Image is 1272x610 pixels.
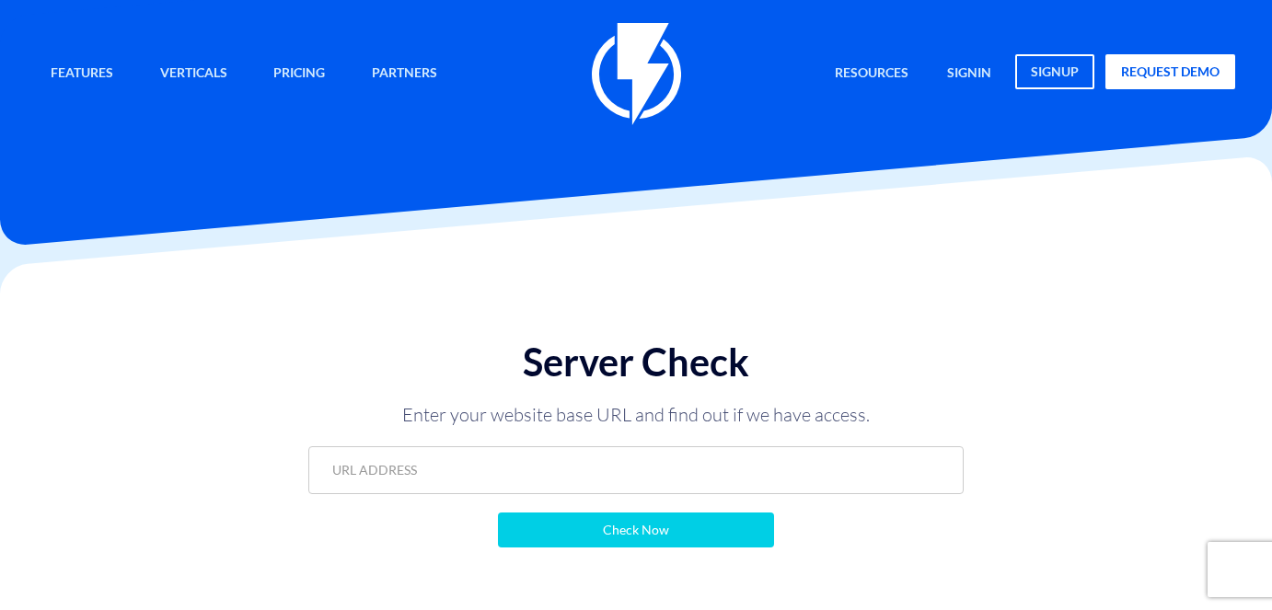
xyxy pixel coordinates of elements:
a: Verticals [146,54,241,94]
a: request demo [1105,54,1235,89]
a: signup [1015,54,1094,89]
h1: Server Check [308,341,963,384]
a: Resources [821,54,922,94]
a: signin [933,54,1005,94]
a: Pricing [260,54,339,94]
input: Check Now [498,512,774,547]
p: Enter your website base URL and find out if we have access. [360,402,912,428]
a: Features [37,54,127,94]
a: Partners [358,54,451,94]
input: URL ADDRESS [308,446,963,494]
